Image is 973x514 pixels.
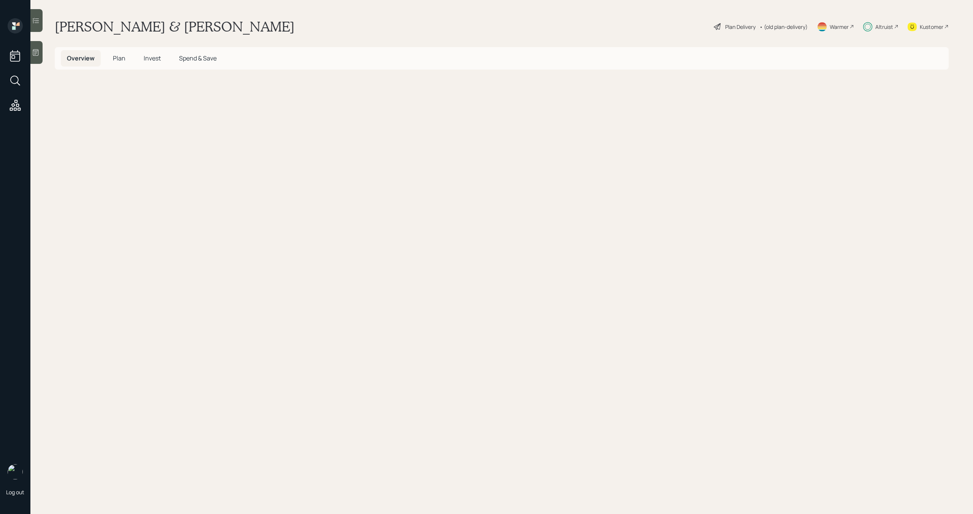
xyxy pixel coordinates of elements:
div: Plan Delivery [725,23,756,31]
div: Log out [6,489,24,496]
div: Kustomer [920,23,943,31]
h1: [PERSON_NAME] & [PERSON_NAME] [55,18,295,35]
div: Altruist [875,23,893,31]
div: Warmer [830,23,849,31]
span: Overview [67,54,95,62]
span: Spend & Save [179,54,217,62]
span: Invest [144,54,161,62]
img: michael-russo-headshot.png [8,464,23,479]
div: • (old plan-delivery) [759,23,808,31]
span: Plan [113,54,125,62]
